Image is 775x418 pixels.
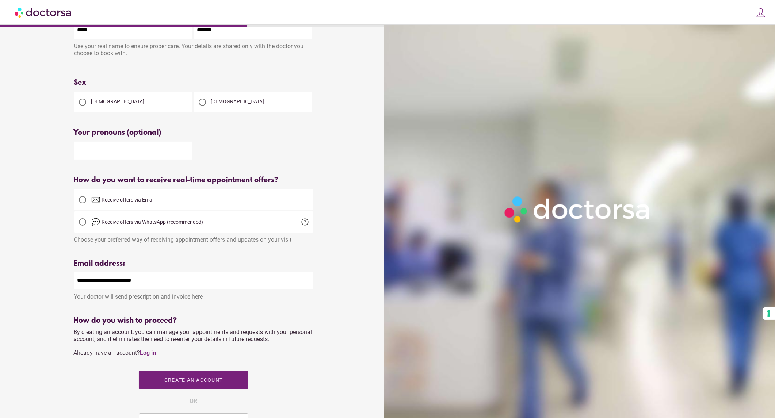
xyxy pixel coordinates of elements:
[74,39,313,62] div: Use your real name to ensure proper care. Your details are shared only with the doctor you choose...
[211,99,264,104] span: [DEMOGRAPHIC_DATA]
[91,195,100,204] img: email
[190,396,197,406] span: OR
[91,218,100,226] img: chat
[74,176,313,184] div: How do you want to receive real-time appointment offers?
[102,197,155,203] span: Receive offers via Email
[164,377,222,383] span: Create an account
[500,192,655,227] img: Logo-Doctorsa-trans-White-partial-flat.png
[15,4,72,20] img: Doctorsa.com
[140,349,156,356] a: Log in
[74,329,312,356] span: By creating an account, you can manage your appointments and requests with your personal account,...
[763,307,775,320] button: Your consent preferences for tracking technologies
[74,317,313,325] div: How do you wish to proceed?
[74,260,313,268] div: Email address:
[74,129,313,137] div: Your pronouns (optional)
[91,99,145,104] span: [DEMOGRAPHIC_DATA]
[139,371,248,389] button: Create an account
[74,233,313,243] div: Choose your preferred way of receiving appointment offers and updates on your visit
[74,78,313,87] div: Sex
[756,8,766,18] img: icons8-customer-100.png
[102,219,203,225] span: Receive offers via WhatsApp (recommended)
[74,289,313,300] div: Your doctor will send prescription and invoice here
[301,218,310,226] span: help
